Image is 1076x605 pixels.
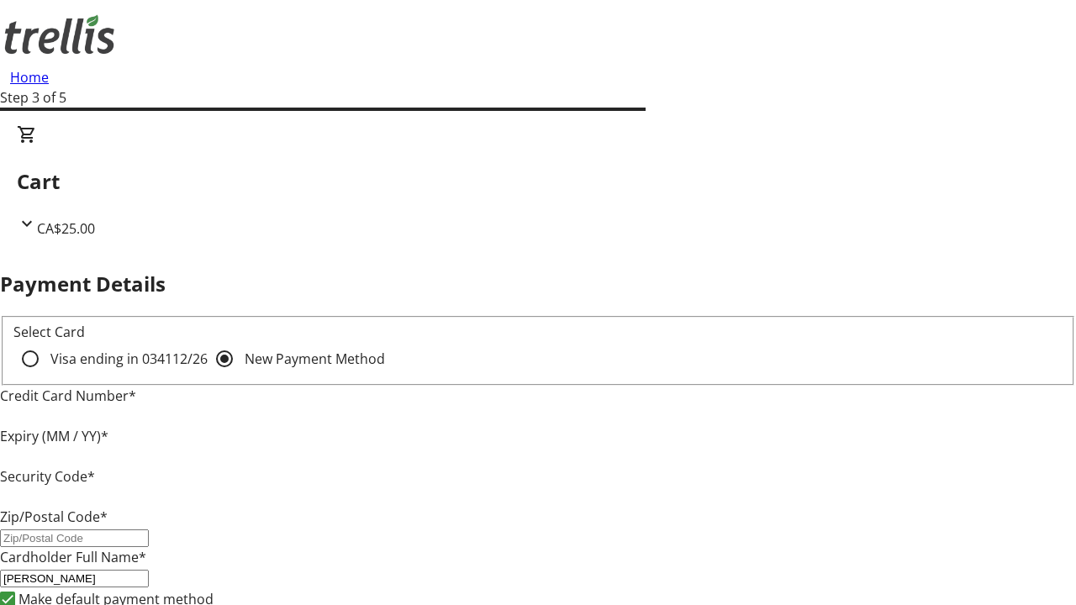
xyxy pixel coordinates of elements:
[13,322,1063,342] div: Select Card
[50,350,208,368] span: Visa ending in 0341
[17,124,1059,239] div: CartCA$25.00
[17,166,1059,197] h2: Cart
[241,349,385,369] label: New Payment Method
[37,219,95,238] span: CA$25.00
[172,350,208,368] span: 12/26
